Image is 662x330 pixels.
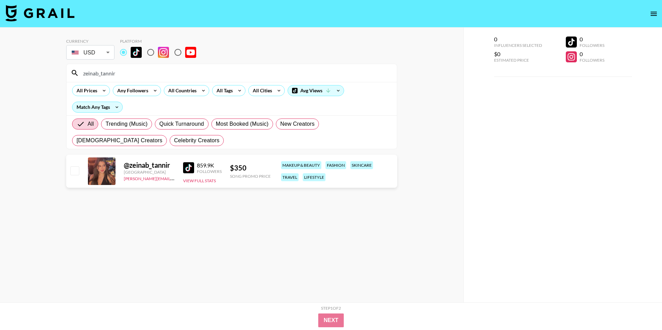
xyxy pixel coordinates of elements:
div: [GEOGRAPHIC_DATA] [124,169,175,175]
div: Followers [197,169,222,174]
div: $ 350 [230,164,271,172]
div: Match Any Tags [72,102,122,112]
div: Estimated Price [494,58,542,63]
div: 859.9K [197,162,222,169]
div: Influencers Selected [494,43,542,48]
div: Step 1 of 2 [321,306,341,311]
img: TikTok [183,162,194,173]
button: open drawer [647,7,661,21]
div: All Prices [72,85,99,96]
a: [PERSON_NAME][EMAIL_ADDRESS][DOMAIN_NAME] [124,175,226,181]
div: skincare [350,161,373,169]
div: All Countries [164,85,198,96]
div: USD [68,47,113,59]
button: Next [318,313,344,327]
span: [DEMOGRAPHIC_DATA] Creators [77,136,162,145]
input: Search by User Name [79,68,393,79]
span: Most Booked (Music) [216,120,269,128]
span: Quick Turnaround [159,120,204,128]
span: Celebrity Creators [174,136,220,145]
div: Followers [580,43,604,48]
img: TikTok [131,47,142,58]
div: Avg Views [288,85,344,96]
div: All Cities [249,85,273,96]
img: Instagram [158,47,169,58]
div: Currency [66,39,114,44]
div: Song Promo Price [230,174,271,179]
div: lifestyle [303,173,325,181]
div: @ zeinab_tannir [124,161,175,169]
span: New Creators [280,120,315,128]
img: YouTube [185,47,196,58]
div: 0 [580,51,604,58]
div: Platform [120,39,202,44]
div: travel [281,173,299,181]
span: Trending (Music) [106,120,148,128]
iframe: Drift Widget Chat Controller [628,296,654,322]
span: All [88,120,94,128]
div: Followers [580,58,604,63]
img: Grail Talent [6,5,74,21]
div: makeup & beauty [281,161,321,169]
div: fashion [325,161,346,169]
div: 0 [580,36,604,43]
div: All Tags [212,85,234,96]
div: 0 [494,36,542,43]
div: $0 [494,51,542,58]
div: Any Followers [113,85,150,96]
button: View Full Stats [183,178,216,183]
